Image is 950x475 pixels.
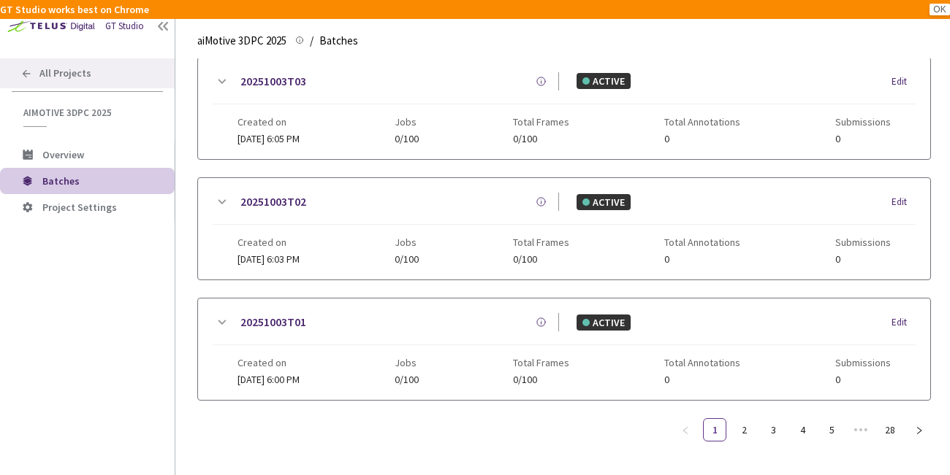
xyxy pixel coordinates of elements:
[198,298,930,400] div: 20251003T01ACTIVEEditCreated on[DATE] 6:00 PMJobs0/100Total Frames0/100Total Annotations0Submissi...
[664,357,740,368] span: Total Annotations
[310,32,313,50] li: /
[703,418,726,441] li: 1
[577,314,631,331] div: ACTIVE
[681,426,690,435] span: left
[849,418,873,441] li: Next 5 Pages
[513,357,569,368] span: Total Frames
[42,174,80,188] span: Batches
[513,236,569,248] span: Total Frames
[674,418,697,441] li: Previous Page
[237,252,300,266] span: [DATE] 6:03 PM
[240,72,306,90] a: 20251003T03
[821,419,843,441] a: 5
[791,419,813,441] a: 4
[835,357,891,368] span: Submissions
[704,419,726,441] a: 1
[879,419,901,441] a: 28
[237,373,300,386] span: [DATE] 6:00 PM
[198,58,930,159] div: 20251003T03ACTIVEEditCreated on[DATE] 6:05 PMJobs0/100Total Frames0/100Total Annotations0Submissi...
[198,178,930,279] div: 20251003T02ACTIVEEditCreated on[DATE] 6:03 PMJobs0/100Total Frames0/100Total Annotations0Submissi...
[513,116,569,128] span: Total Frames
[237,357,300,368] span: Created on
[664,374,740,385] span: 0
[849,418,873,441] span: •••
[664,134,740,144] span: 0
[237,116,300,128] span: Created on
[892,315,916,330] div: Edit
[105,20,144,34] div: GT Studio
[892,74,916,89] div: Edit
[197,32,286,50] span: aiMotive 3DPC 2025
[395,116,419,128] span: Jobs
[395,357,419,368] span: Jobs
[835,374,891,385] span: 0
[915,426,924,435] span: right
[664,116,740,128] span: Total Annotations
[395,374,419,385] span: 0/100
[908,418,931,441] button: right
[23,107,154,119] span: aiMotive 3DPC 2025
[319,32,358,50] span: Batches
[908,418,931,441] li: Next Page
[835,116,891,128] span: Submissions
[237,132,300,145] span: [DATE] 6:05 PM
[513,134,569,144] span: 0/100
[733,419,755,441] a: 2
[42,148,84,161] span: Overview
[930,4,950,15] button: OK
[240,193,306,211] a: 20251003T02
[835,236,891,248] span: Submissions
[892,195,916,209] div: Edit
[395,134,419,144] span: 0/100
[878,418,902,441] li: 28
[664,236,740,248] span: Total Annotations
[577,194,631,210] div: ACTIVE
[835,134,891,144] span: 0
[791,418,814,441] li: 4
[395,254,419,265] span: 0/100
[240,313,306,331] a: 20251003T01
[513,374,569,385] span: 0/100
[664,254,740,265] span: 0
[835,254,891,265] span: 0
[237,236,300,248] span: Created on
[42,201,117,214] span: Project Settings
[761,418,785,441] li: 3
[820,418,843,441] li: 5
[732,418,756,441] li: 2
[513,254,569,265] span: 0/100
[762,419,784,441] a: 3
[577,73,631,89] div: ACTIVE
[674,418,697,441] button: left
[39,67,91,80] span: All Projects
[395,236,419,248] span: Jobs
